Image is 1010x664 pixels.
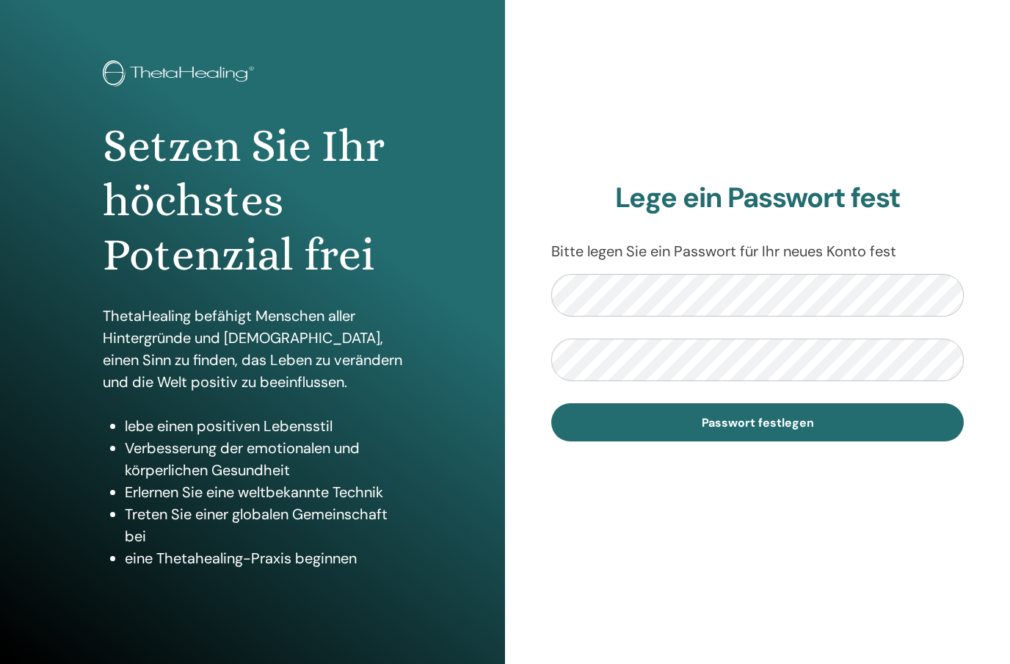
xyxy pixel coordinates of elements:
font: Setzen Sie Ihr höchstes Potenzial frei [103,120,385,281]
font: ThetaHealing befähigt Menschen aller Hintergründe und [DEMOGRAPHIC_DATA], einen Sinn zu finden, d... [103,306,402,391]
font: Treten Sie einer globalen Gemeinschaft bei [125,505,388,546]
font: eine Thetahealing-Praxis beginnen [125,549,357,568]
font: lebe einen positiven Lebensstil [125,416,333,436]
button: Passwort festlegen [551,403,964,441]
font: Erlernen Sie eine weltbekannte Technik [125,483,383,502]
font: Verbesserung der emotionalen und körperlichen Gesundheit [125,439,360,480]
font: Lege ein Passwort fest [615,179,900,216]
font: Bitte legen Sie ein Passwort für Ihr neues Konto fest [551,242,896,261]
font: Passwort festlegen [702,415,814,430]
